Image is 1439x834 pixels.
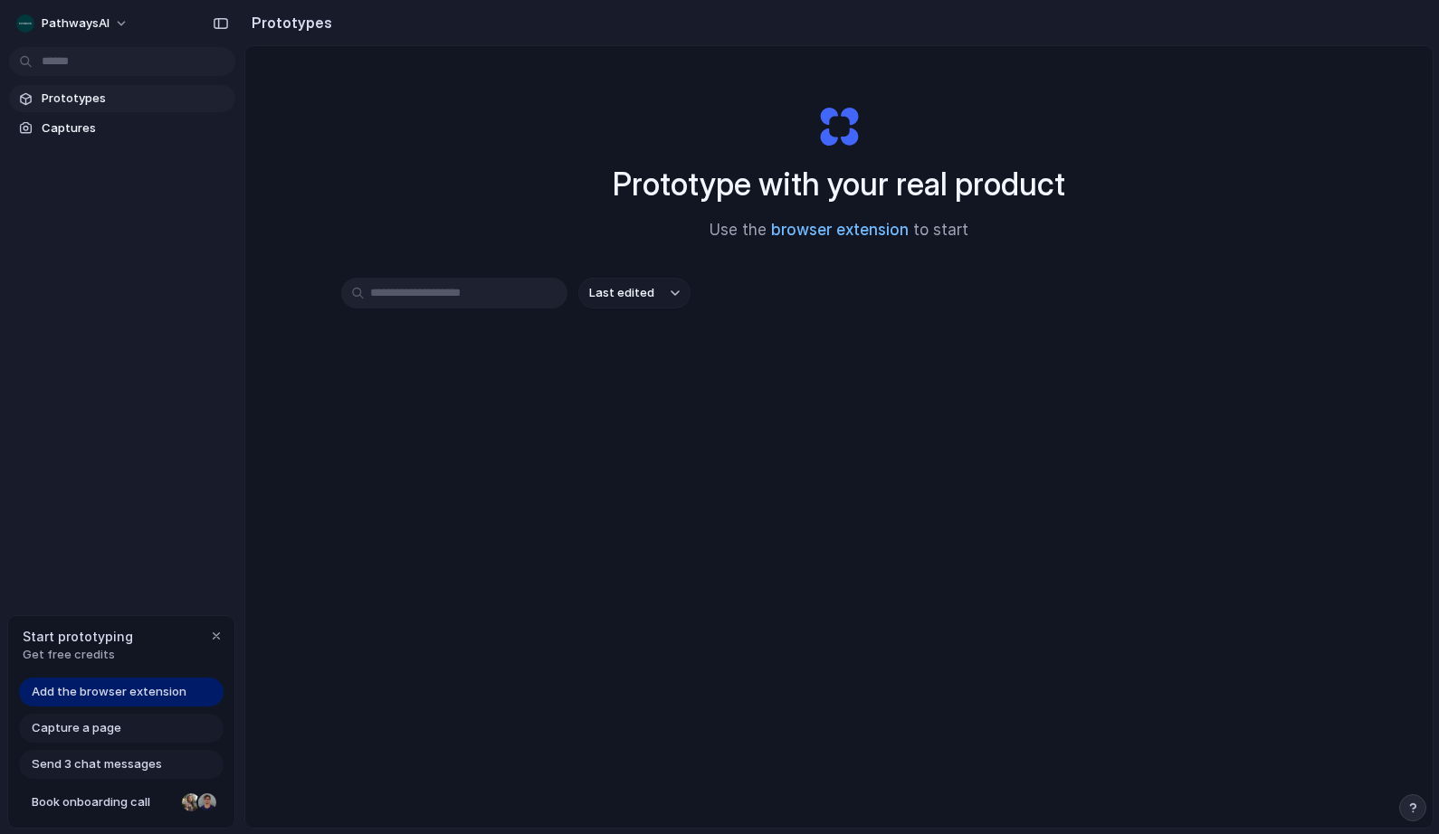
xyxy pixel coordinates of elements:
h1: Prototype with your real product [613,160,1065,208]
span: Last edited [589,284,654,302]
span: Captures [42,119,228,137]
span: Capture a page [32,719,121,737]
span: Get free credits [23,646,133,664]
button: PathwaysAI [9,9,138,38]
div: Christian Iacullo [196,791,218,813]
span: Start prototyping [23,627,133,646]
a: Captures [9,115,235,142]
span: Book onboarding call [32,793,175,811]
a: Prototypes [9,85,235,112]
span: PathwaysAI [42,14,110,33]
a: Book onboarding call [19,788,224,817]
h2: Prototypes [244,12,332,33]
span: Send 3 chat messages [32,755,162,773]
a: browser extension [771,221,909,239]
button: Last edited [578,278,691,308]
span: Use the to start [710,219,968,242]
span: Prototypes [42,90,228,108]
div: Nicole Kubica [180,791,202,813]
span: Add the browser extension [32,683,186,701]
